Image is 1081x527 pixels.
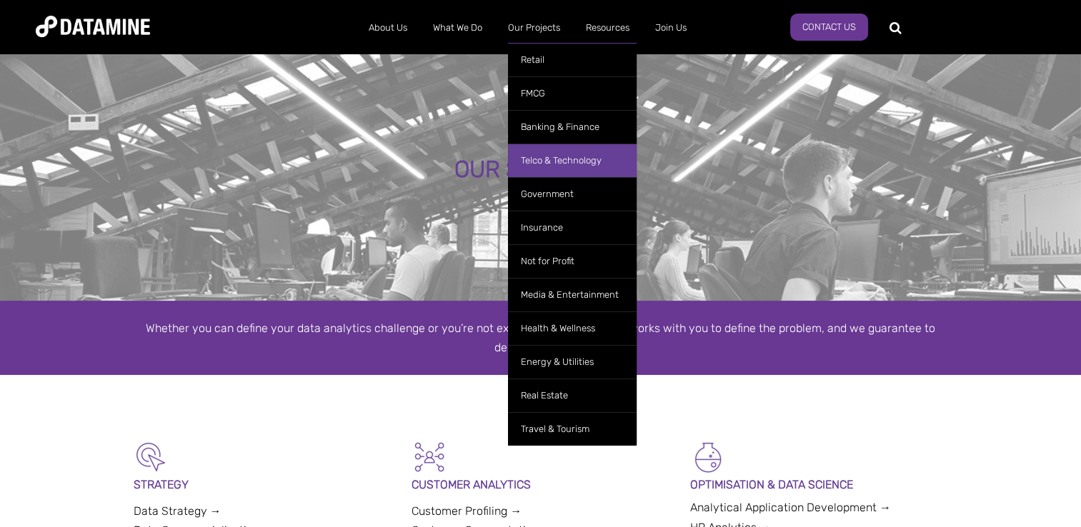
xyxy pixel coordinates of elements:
[790,14,868,41] a: Contact Us
[126,157,955,183] div: OUR SOLUTIONS
[690,475,948,494] p: OPTIMISATION & DATA SCIENCE
[508,278,637,311] a: Media & Entertainment
[508,244,637,278] a: Not for Profit
[508,211,637,244] a: Insurance
[508,345,637,378] a: Energy & Utilities
[508,378,637,412] a: Real Estate
[356,9,420,46] a: About Us
[134,475,392,494] p: STRATEGY
[508,43,637,76] a: Retail
[508,76,637,110] a: FMCG
[508,144,637,177] a: Telco & Technology
[36,16,150,37] img: Datamine
[134,439,169,475] img: Strategy-1
[412,439,447,475] img: Customer Analytics
[412,475,669,494] p: CUSTOMER ANALYTICS
[508,110,637,144] a: Banking & Finance
[495,9,573,46] a: Our Projects
[573,9,642,46] a: Resources
[412,504,522,518] a: Customer Profiling →
[420,9,495,46] a: What We Do
[134,318,948,357] div: Whether you can define your data analytics challenge or you’re not exactly sure — Datamine works ...
[690,439,726,475] img: Optimisation & Data Science
[642,9,699,46] a: Join Us
[690,501,891,514] a: Analytical Application Development →
[508,177,637,211] a: Government
[508,412,637,446] a: Travel & Tourism
[508,311,637,345] a: Health & Wellness
[134,504,221,518] a: Data Strategy →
